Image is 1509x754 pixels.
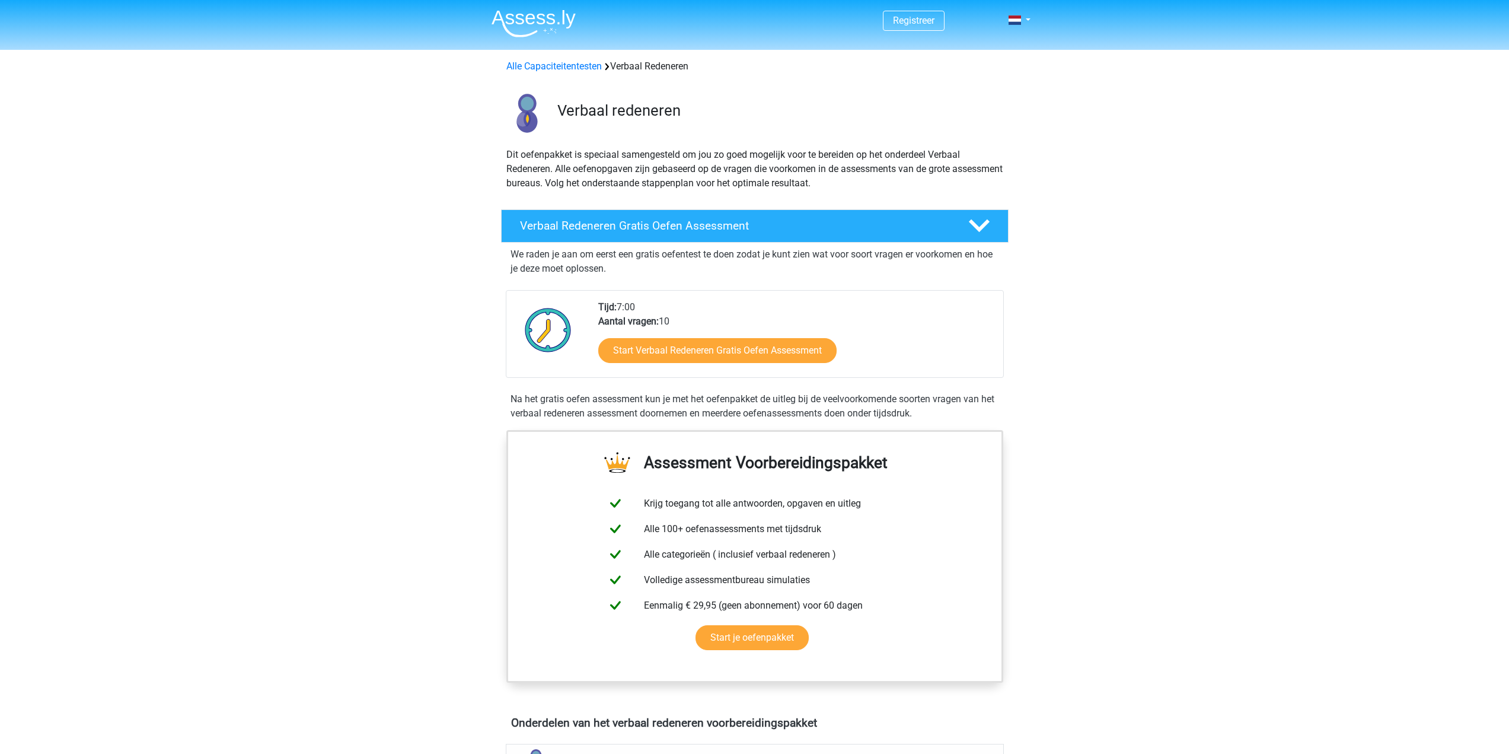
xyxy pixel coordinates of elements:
div: 7:00 10 [589,300,1003,377]
p: Dit oefenpakket is speciaal samengesteld om jou zo goed mogelijk voor te bereiden op het onderdee... [506,148,1003,190]
b: Aantal vragen: [598,316,659,327]
b: Tijd: [598,301,617,313]
h4: Verbaal Redeneren Gratis Oefen Assessment [520,219,949,233]
h3: Verbaal redeneren [557,101,999,120]
img: verbaal redeneren [502,88,552,138]
div: Na het gratis oefen assessment kun je met het oefenpakket de uitleg bij de veelvoorkomende soorte... [506,392,1004,421]
a: Start Verbaal Redeneren Gratis Oefen Assessment [598,338,837,363]
a: Verbaal Redeneren Gratis Oefen Assessment [496,209,1013,243]
a: Start je oefenpakket [696,625,809,650]
div: Verbaal Redeneren [502,59,1008,74]
img: Assessly [492,9,576,37]
h4: Onderdelen van het verbaal redeneren voorbereidingspakket [511,716,998,730]
p: We raden je aan om eerst een gratis oefentest te doen zodat je kunt zien wat voor soort vragen er... [511,247,999,276]
img: Klok [518,300,578,359]
a: Alle Capaciteitentesten [506,61,602,72]
a: Registreer [893,15,934,26]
